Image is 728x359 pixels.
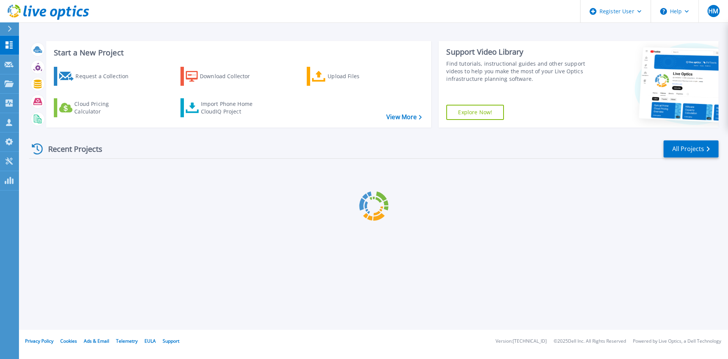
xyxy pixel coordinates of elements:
div: Recent Projects [29,140,113,158]
a: Ads & Email [84,338,109,344]
a: Request a Collection [54,67,138,86]
a: Privacy Policy [25,338,53,344]
a: Support [163,338,179,344]
a: Cookies [60,338,77,344]
li: Version: [TECHNICAL_ID] [496,339,547,344]
h3: Start a New Project [54,49,422,57]
div: Upload Files [328,69,388,84]
li: Powered by Live Optics, a Dell Technology [633,339,721,344]
a: Telemetry [116,338,138,344]
li: © 2025 Dell Inc. All Rights Reserved [554,339,626,344]
a: EULA [144,338,156,344]
a: Download Collector [180,67,265,86]
div: Find tutorials, instructional guides and other support videos to help you make the most of your L... [446,60,589,83]
a: All Projects [664,140,719,157]
a: Cloud Pricing Calculator [54,98,138,117]
a: Explore Now! [446,105,504,120]
a: View More [386,113,422,121]
span: HM [708,8,718,14]
div: Cloud Pricing Calculator [74,100,135,115]
div: Request a Collection [75,69,136,84]
a: Upload Files [307,67,391,86]
div: Download Collector [200,69,260,84]
div: Import Phone Home CloudIQ Project [201,100,260,115]
div: Support Video Library [446,47,589,57]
